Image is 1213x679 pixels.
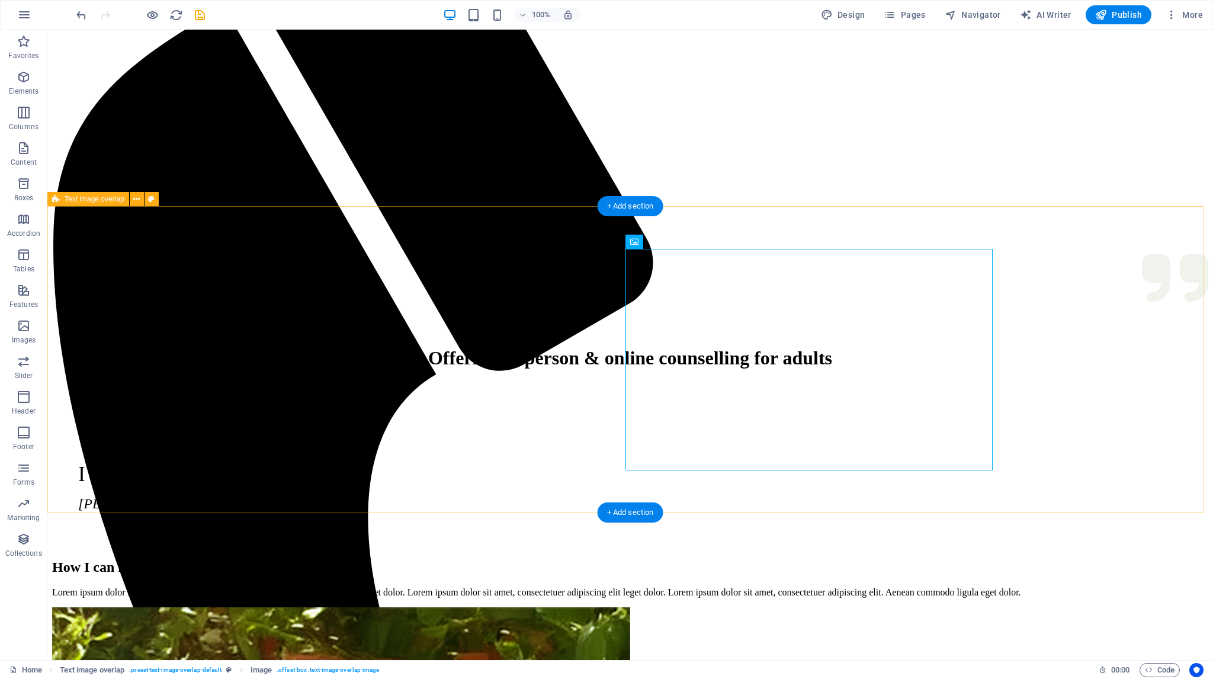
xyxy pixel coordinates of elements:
[13,264,34,274] p: Tables
[879,5,930,24] button: Pages
[1015,5,1076,24] button: AI Writer
[75,8,88,22] i: Undo: Unknown action (Ctrl+Z)
[816,5,870,24] div: Design (Ctrl+Alt+Y)
[821,9,865,21] span: Design
[9,300,38,309] p: Features
[8,51,38,60] p: Favorites
[1111,663,1129,677] span: 00 00
[1189,663,1204,677] button: Usercentrics
[1161,5,1208,24] button: More
[169,8,183,22] i: Reload page
[74,8,88,22] button: undo
[15,371,33,380] p: Slider
[532,8,551,22] h6: 100%
[193,8,207,22] i: Save (Ctrl+S)
[129,663,222,677] span: . preset-text-image-overlap-default
[1119,665,1121,674] span: :
[9,87,39,96] p: Elements
[60,663,380,677] nav: breadcrumb
[1166,9,1203,21] span: More
[7,513,40,523] p: Marketing
[226,667,232,673] i: This element is a customizable preset
[1086,5,1151,24] button: Publish
[60,663,125,677] span: Click to select. Double-click to edit
[816,5,870,24] button: Design
[12,406,36,416] p: Header
[277,663,379,677] span: . offset-box .text-image-overlap-image
[192,8,207,22] button: save
[1140,663,1180,677] button: Code
[14,193,34,203] p: Boxes
[1020,9,1071,21] span: AI Writer
[7,229,40,238] p: Accordion
[945,9,1001,21] span: Navigator
[12,335,36,345] p: Images
[940,5,1006,24] button: Navigator
[598,502,663,523] div: + Add section
[884,9,925,21] span: Pages
[9,663,42,677] a: Click to cancel selection. Double-click to open Pages
[13,442,34,451] p: Footer
[1095,9,1142,21] span: Publish
[169,8,183,22] button: reload
[598,196,663,216] div: + Add section
[563,9,573,20] i: On resize automatically adjust zoom level to fit chosen device.
[5,549,41,558] p: Collections
[514,8,556,22] button: 100%
[251,663,272,677] span: Click to select. Double-click to edit
[65,196,124,203] span: Text image overlap
[1099,663,1130,677] h6: Session time
[145,8,159,22] button: Click here to leave preview mode and continue editing
[11,158,37,167] p: Content
[9,122,38,132] p: Columns
[1145,663,1175,677] span: Code
[13,478,34,487] p: Forms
